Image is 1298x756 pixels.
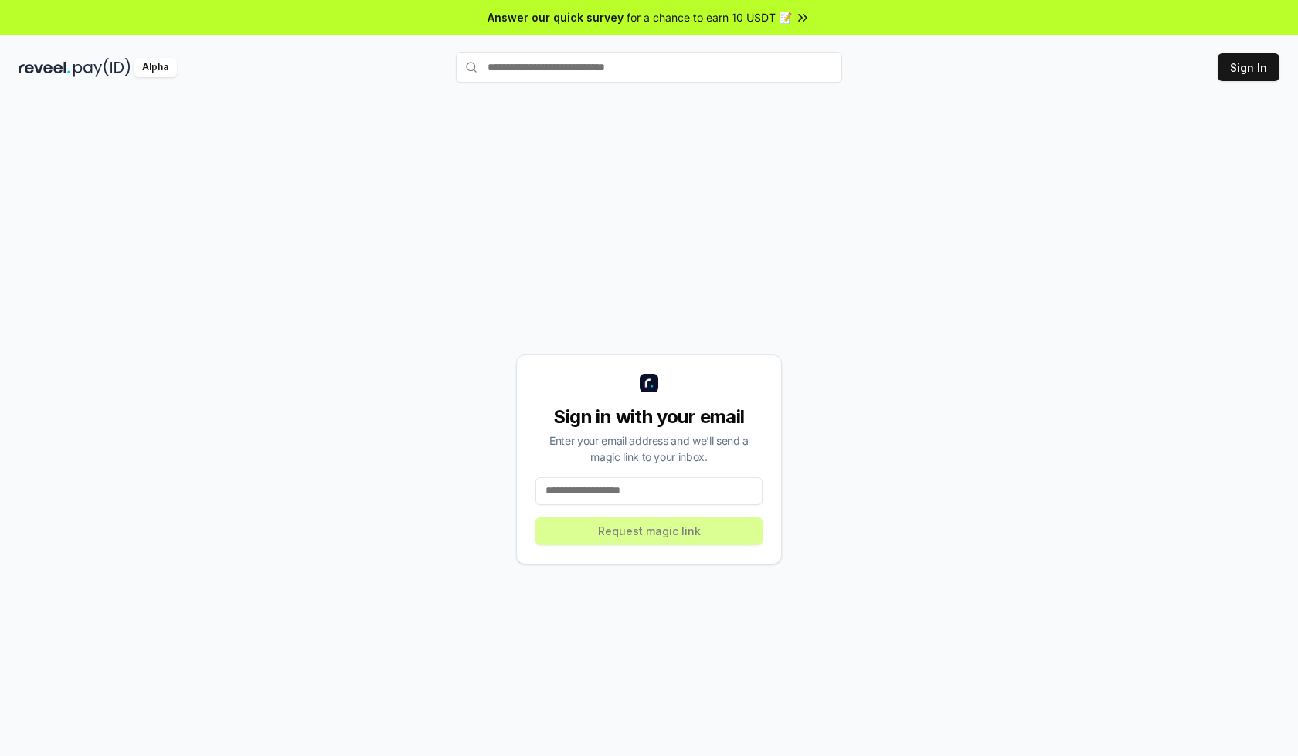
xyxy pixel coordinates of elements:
[488,9,624,25] span: Answer our quick survey
[73,58,131,77] img: pay_id
[134,58,177,77] div: Alpha
[627,9,792,25] span: for a chance to earn 10 USDT 📝
[535,405,763,429] div: Sign in with your email
[19,58,70,77] img: reveel_dark
[1218,53,1279,81] button: Sign In
[535,432,763,465] div: Enter your email address and we’ll send a magic link to your inbox.
[640,374,658,392] img: logo_small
